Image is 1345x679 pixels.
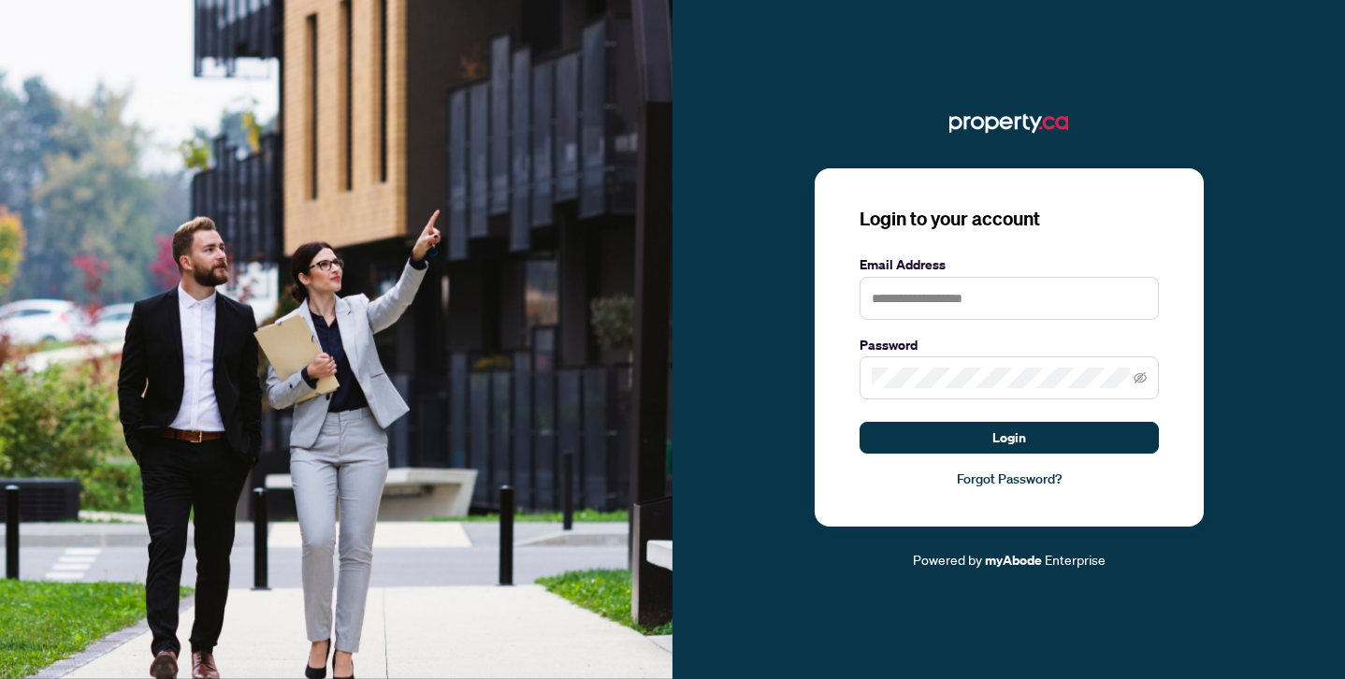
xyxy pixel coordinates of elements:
[985,550,1042,571] a: myAbode
[860,469,1159,489] a: Forgot Password?
[860,335,1159,355] label: Password
[1045,551,1106,568] span: Enterprise
[860,422,1159,454] button: Login
[860,206,1159,232] h3: Login to your account
[913,551,982,568] span: Powered by
[860,254,1159,275] label: Email Address
[949,108,1068,138] img: ma-logo
[1134,371,1147,384] span: eye-invisible
[992,423,1026,453] span: Login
